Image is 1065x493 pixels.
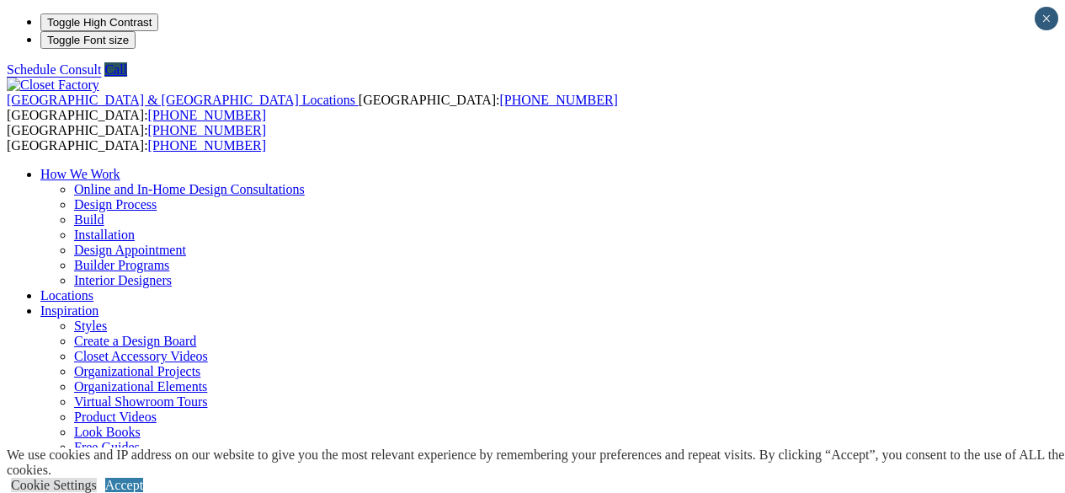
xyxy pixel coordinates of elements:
span: [GEOGRAPHIC_DATA]: [GEOGRAPHIC_DATA]: [7,123,266,153]
a: Design Appointment [74,243,186,257]
button: Close [1035,7,1058,30]
a: Online and In-Home Design Consultations [74,182,305,196]
a: [PHONE_NUMBER] [148,108,266,122]
a: How We Work [40,167,120,181]
a: Accept [105,478,143,492]
a: Schedule Consult [7,62,101,77]
a: Closet Accessory Videos [74,349,208,363]
a: [PHONE_NUMBER] [148,138,266,153]
a: Create a Design Board [74,334,196,348]
button: Toggle Font size [40,31,136,49]
a: Styles [74,319,107,333]
img: Closet Factory [7,78,99,93]
a: Cookie Settings [11,478,97,492]
a: Locations [40,288,93,303]
a: Look Books [74,425,141,439]
a: Build [74,212,104,227]
a: [PHONE_NUMBER] [148,123,266,137]
div: We use cookies and IP address on our website to give you the most relevant experience by remember... [7,447,1065,478]
a: Installation [74,228,135,242]
a: Product Videos [74,410,157,424]
a: Builder Programs [74,258,169,272]
span: Toggle Font size [47,34,129,46]
a: [PHONE_NUMBER] [499,93,617,107]
a: Call [104,62,127,77]
a: Virtual Showroom Tours [74,394,208,409]
a: Inspiration [40,303,99,318]
a: Free Guides [74,440,140,454]
a: Design Process [74,197,157,212]
span: Toggle High Contrast [47,16,152,29]
button: Toggle High Contrast [40,13,158,31]
span: [GEOGRAPHIC_DATA]: [GEOGRAPHIC_DATA]: [7,93,618,122]
a: [GEOGRAPHIC_DATA] & [GEOGRAPHIC_DATA] Locations [7,93,359,107]
a: Organizational Projects [74,364,200,378]
a: Interior Designers [74,273,172,287]
span: [GEOGRAPHIC_DATA] & [GEOGRAPHIC_DATA] Locations [7,93,355,107]
a: Organizational Elements [74,379,207,394]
